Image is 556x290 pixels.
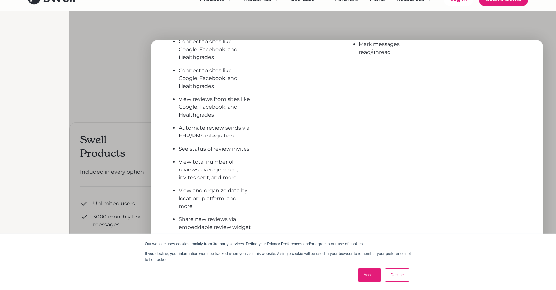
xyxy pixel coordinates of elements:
div: Mark messages read/unread [359,40,432,56]
p: If you decline, your information won’t be tracked when you visit this website. A single cookie wi... [145,251,411,263]
div: Automate review sends via EHR/PMS integration [179,124,252,140]
div: Share new reviews via embeddable review widget [179,216,252,231]
p: Our website uses cookies, mainly from 3rd party services. Define your Privacy Preferences and/or ... [145,241,411,247]
div: View total number of reviews, average score, invites sent, and more [179,158,252,182]
a: Accept [358,268,381,282]
div: View reviews from sites like Google, Facebook, and Healthgrades [179,95,252,119]
a: Decline [385,268,409,282]
div: View and organize data by location, platform, and more [179,187,252,210]
div: See status of review invites [179,145,252,153]
div: Connect to sites like Google, Facebook, and Healthgrades [179,67,252,90]
div: Connect to sites like Google, Facebook, and Healthgrades [179,38,252,61]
